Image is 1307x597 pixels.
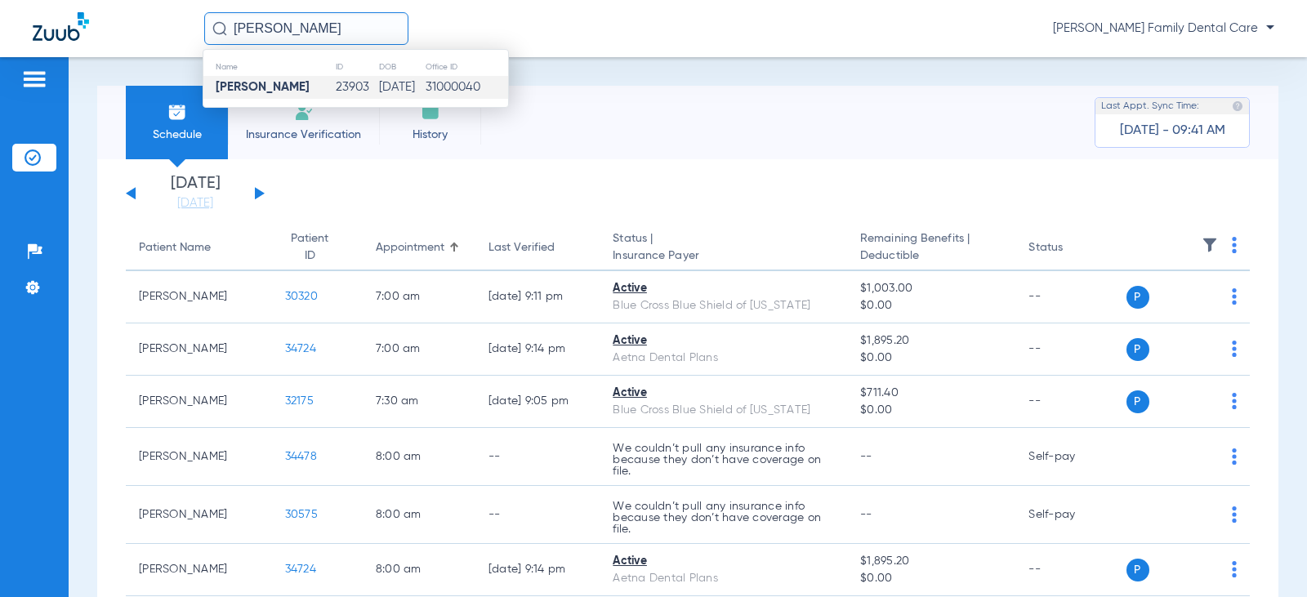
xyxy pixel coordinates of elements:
div: Active [613,385,834,402]
div: Appointment [376,239,444,256]
img: Zuub Logo [33,12,89,41]
td: -- [1015,271,1126,323]
div: Aetna Dental Plans [613,350,834,367]
th: Office ID [425,58,508,76]
td: [DATE] 9:14 PM [475,323,600,376]
th: Name [203,58,335,76]
span: 34724 [285,343,316,354]
span: P [1126,338,1149,361]
span: $0.00 [860,570,1002,587]
th: DOB [378,58,425,76]
td: [DATE] 9:05 PM [475,376,600,428]
span: $0.00 [860,297,1002,314]
div: Last Verified [488,239,555,256]
span: 30575 [285,509,318,520]
td: [PERSON_NAME] [126,486,272,544]
td: [PERSON_NAME] [126,323,272,376]
div: Active [613,332,834,350]
div: Blue Cross Blue Shield of [US_STATE] [613,297,834,314]
td: 8:00 AM [363,428,475,486]
span: History [391,127,469,143]
span: $1,895.20 [860,332,1002,350]
span: P [1126,286,1149,309]
div: Patient Name [139,239,259,256]
td: 7:30 AM [363,376,475,428]
img: filter.svg [1202,237,1218,253]
span: $0.00 [860,402,1002,419]
td: 23903 [335,76,378,99]
div: Aetna Dental Plans [613,570,834,587]
span: $711.40 [860,385,1002,402]
span: Last Appt. Sync Time: [1101,98,1199,114]
div: Patient ID [285,230,335,265]
div: Active [613,280,834,297]
div: Appointment [376,239,462,256]
span: $0.00 [860,350,1002,367]
li: [DATE] [146,176,244,212]
td: [DATE] 9:11 PM [475,271,600,323]
td: [DATE] 9:14 PM [475,544,600,596]
span: $1,895.20 [860,553,1002,570]
td: -- [1015,323,1126,376]
td: -- [1015,376,1126,428]
span: 34478 [285,451,317,462]
div: Blue Cross Blue Shield of [US_STATE] [613,402,834,419]
span: 34724 [285,564,316,575]
img: group-dot-blue.svg [1232,506,1237,523]
span: $1,003.00 [860,280,1002,297]
input: Search for patients [204,12,408,45]
td: 7:00 AM [363,271,475,323]
strong: [PERSON_NAME] [216,81,310,93]
td: Self-pay [1015,486,1126,544]
img: group-dot-blue.svg [1232,561,1237,577]
th: Remaining Benefits | [847,225,1015,271]
td: [PERSON_NAME] [126,428,272,486]
td: -- [475,428,600,486]
a: [DATE] [146,195,244,212]
img: group-dot-blue.svg [1232,341,1237,357]
span: Insurance Payer [613,247,834,265]
p: We couldn’t pull any insurance info because they don’t have coverage on file. [613,501,834,535]
span: [PERSON_NAME] Family Dental Care [1053,20,1274,37]
td: [DATE] [378,76,425,99]
span: 30320 [285,291,318,302]
img: Manual Insurance Verification [294,102,314,122]
p: We couldn’t pull any insurance info because they don’t have coverage on file. [613,443,834,477]
td: -- [475,486,600,544]
td: Self-pay [1015,428,1126,486]
span: Insurance Verification [240,127,367,143]
td: [PERSON_NAME] [126,376,272,428]
td: 8:00 AM [363,486,475,544]
img: Search Icon [212,21,227,36]
td: 8:00 AM [363,544,475,596]
th: Status [1015,225,1126,271]
span: P [1126,559,1149,581]
span: P [1126,390,1149,413]
span: Deductible [860,247,1002,265]
img: hamburger-icon [21,69,47,89]
td: 7:00 AM [363,323,475,376]
th: Status | [600,225,847,271]
img: last sync help info [1232,100,1243,112]
div: Last Verified [488,239,587,256]
img: group-dot-blue.svg [1232,288,1237,305]
th: ID [335,58,378,76]
span: -- [860,509,872,520]
img: History [421,102,440,122]
td: -- [1015,544,1126,596]
td: [PERSON_NAME] [126,271,272,323]
img: group-dot-blue.svg [1232,393,1237,409]
td: 31000040 [425,76,508,99]
div: Active [613,553,834,570]
div: Patient Name [139,239,211,256]
img: group-dot-blue.svg [1232,448,1237,465]
td: [PERSON_NAME] [126,544,272,596]
span: Schedule [138,127,216,143]
img: group-dot-blue.svg [1232,237,1237,253]
span: -- [860,451,872,462]
img: Schedule [167,102,187,122]
span: 32175 [285,395,314,407]
span: [DATE] - 09:41 AM [1120,123,1225,139]
div: Patient ID [285,230,350,265]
